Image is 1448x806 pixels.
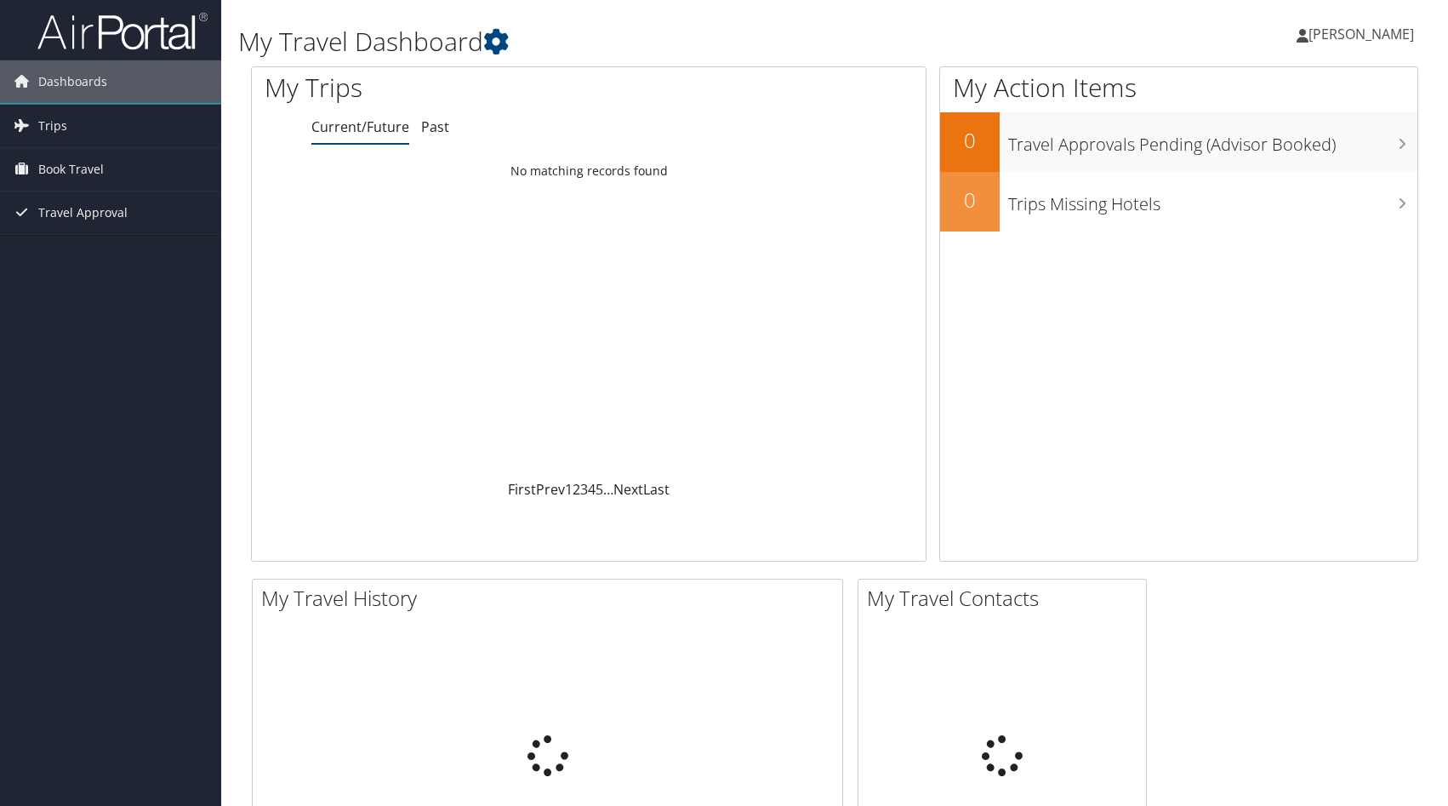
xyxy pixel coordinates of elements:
[573,480,580,499] a: 2
[38,191,128,234] span: Travel Approval
[940,112,1417,172] a: 0Travel Approvals Pending (Advisor Booked)
[940,186,1000,214] h2: 0
[643,480,670,499] a: Last
[596,480,603,499] a: 5
[311,117,409,136] a: Current/Future
[508,480,536,499] a: First
[940,172,1417,232] a: 0Trips Missing Hotels
[588,480,596,499] a: 4
[252,156,926,186] td: No matching records found
[580,480,588,499] a: 3
[37,11,208,51] img: airportal-logo.png
[38,105,67,147] span: Trips
[38,148,104,191] span: Book Travel
[565,480,573,499] a: 1
[867,584,1146,613] h2: My Travel Contacts
[38,60,107,103] span: Dashboards
[536,480,565,499] a: Prev
[421,117,449,136] a: Past
[940,126,1000,155] h2: 0
[238,24,1034,60] h1: My Travel Dashboard
[265,70,632,106] h1: My Trips
[603,480,613,499] span: …
[1308,25,1414,43] span: [PERSON_NAME]
[1008,184,1417,216] h3: Trips Missing Hotels
[940,70,1417,106] h1: My Action Items
[1008,124,1417,157] h3: Travel Approvals Pending (Advisor Booked)
[1297,9,1431,60] a: [PERSON_NAME]
[613,480,643,499] a: Next
[261,584,842,613] h2: My Travel History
